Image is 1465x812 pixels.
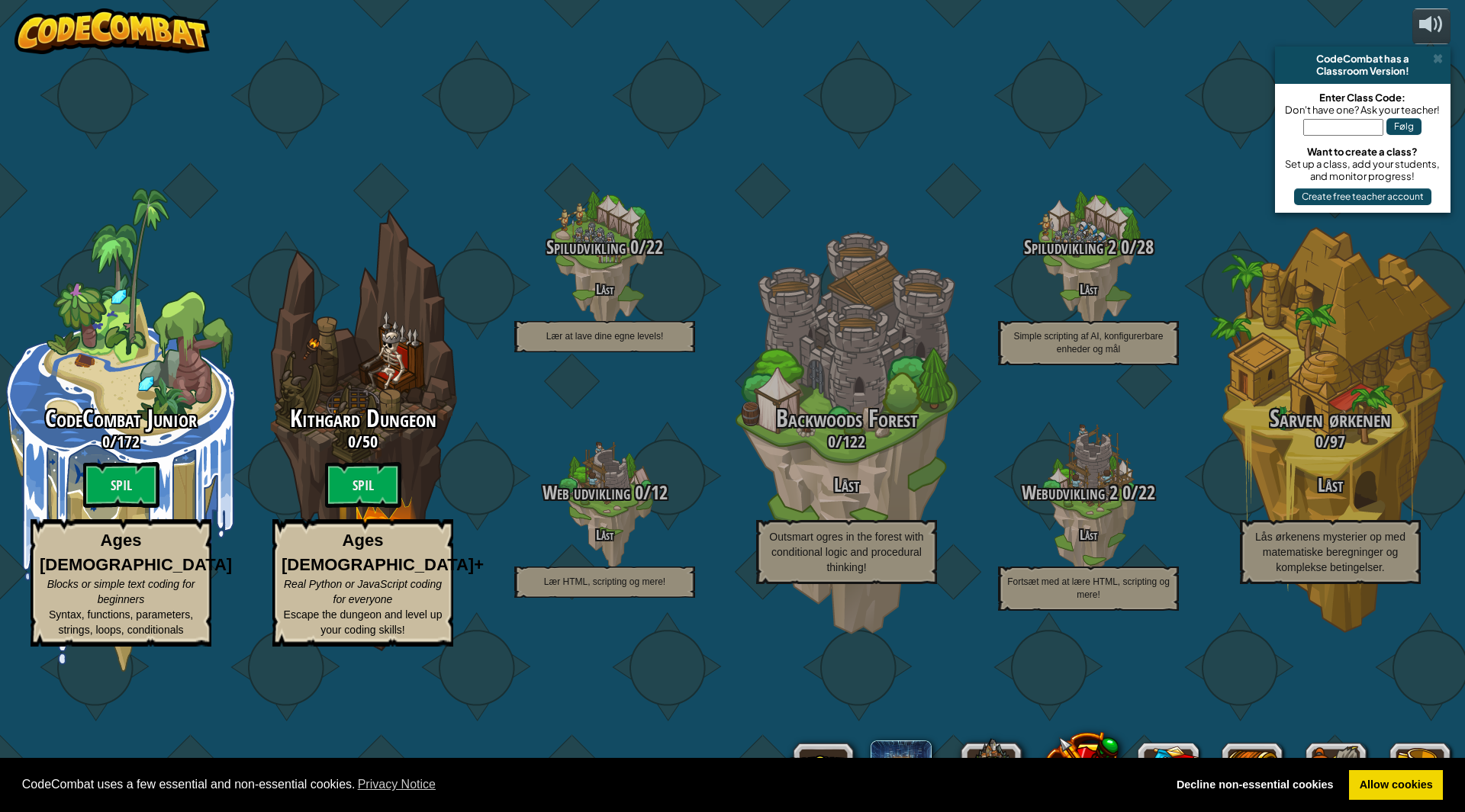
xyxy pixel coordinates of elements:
span: CodeCombat uses a few essential and non-essential cookies. [22,773,1154,796]
h3: / [242,432,484,451]
span: 0 [1116,234,1129,260]
span: Lær at lave dine egne levels! [546,331,663,342]
h3: Låst [1209,475,1451,496]
span: 0 [348,430,356,453]
span: 0 [102,430,110,453]
button: Indstil lydstyrke [1412,8,1451,44]
a: allow cookies [1349,770,1443,801]
h3: / [1209,432,1451,451]
span: Spiludvikling 2 [1024,234,1116,260]
span: Lær HTML, scripting og mere! [544,576,665,587]
h3: / [968,483,1209,503]
span: 0 [630,480,643,505]
span: 0 [828,430,836,453]
div: Set up a class, add your students, and monitor progress! [1283,158,1443,182]
button: Create free teacher account [1294,188,1431,205]
span: 0 [1118,480,1131,505]
div: Classroom Version! [1281,65,1444,77]
span: Spiludvikling [546,234,626,260]
button: Følg [1386,118,1422,135]
h3: / [968,237,1209,258]
h3: Låst [726,475,968,496]
span: Simple scripting af AI, konfigurerbare enheder og mål [1013,331,1163,355]
h4: Låst [968,528,1209,542]
strong: Ages [DEMOGRAPHIC_DATA]+ [282,531,484,573]
strong: Ages [DEMOGRAPHIC_DATA] [40,531,232,573]
btn: Spil [83,462,159,508]
span: 50 [362,430,378,453]
a: learn more about cookies [356,773,439,796]
div: Don't have one? Ask your teacher! [1283,104,1443,116]
span: Web udvikling [543,480,630,505]
span: Syntax, functions, parameters, strings, loops, conditionals [49,608,193,636]
btn: Spil [325,462,401,508]
span: 0 [626,234,639,260]
h4: Låst [484,528,726,542]
span: Kithgard Dungeon [290,402,436,435]
div: CodeCombat has a [1281,53,1444,65]
span: Webudvikling 2 [1022,480,1118,505]
span: Blocks or simple text coding for beginners [47,578,195,605]
span: 97 [1330,430,1345,453]
h3: / [484,483,726,503]
span: Real Python or JavaScript coding for everyone [284,578,442,605]
span: Sarven ørkenen [1270,402,1391,435]
img: CodeCombat - Learn how to code by playing a game [14,8,210,54]
h3: / [484,237,726,258]
h4: Låst [484,282,726,297]
span: Backwoods Forest [776,402,918,435]
span: 0 [1315,430,1323,453]
span: 12 [651,480,668,505]
span: 22 [1138,480,1155,505]
span: 28 [1137,234,1154,260]
span: CodeCombat Junior [45,402,197,435]
a: deny cookies [1166,770,1344,801]
span: 122 [842,430,865,453]
h3: / [726,432,968,451]
div: Complete previous world to unlock [242,188,484,672]
span: Lås ørkenens mysterier op med matematiske beregninger og komplekse betingelser. [1255,531,1405,573]
div: Enter Class Code: [1283,91,1443,104]
span: 172 [117,430,140,453]
span: Outsmart ogres in the forest with conditional logic and procedural thinking! [769,531,923,573]
h4: Låst [968,282,1209,297]
div: Want to create a class? [1283,146,1443,158]
span: Fortsæt med at lære HTML, scripting og mere! [1007,576,1170,600]
span: Escape the dungeon and level up your coding skills! [284,608,443,636]
span: 22 [646,234,663,260]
